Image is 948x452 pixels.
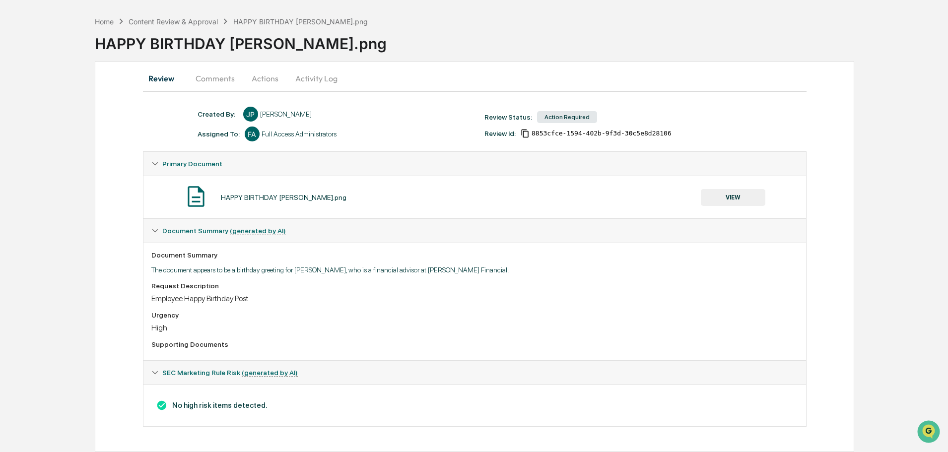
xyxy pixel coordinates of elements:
button: Activity Log [287,66,345,90]
div: SEC Marketing Rule Risk (generated by AI) [143,361,806,385]
img: 1746055101610-c473b297-6a78-478c-a979-82029cc54cd1 [10,139,28,157]
div: HAPPY BIRTHDAY [PERSON_NAME].png [233,17,368,26]
div: HAPPY BIRTHDAY [PERSON_NAME].png [95,27,948,53]
div: Start new chat [34,139,163,149]
div: Created By: ‎ ‎ [198,110,238,118]
h3: No high risk items detected. [151,400,798,411]
div: Review Id: [484,129,516,137]
button: VIEW [701,189,765,206]
p: The document appears to be a birthday greeting for [PERSON_NAME], who is a financial advisor at [... [151,266,798,274]
div: Document Summary [151,251,798,259]
button: Review [143,66,188,90]
div: 🖐️ [10,190,18,197]
div: Document Summary (generated by AI) [143,385,806,426]
a: 🔎Data Lookup [6,203,67,221]
div: Primary Document [143,176,806,218]
div: FA [245,127,260,141]
div: Request Description [151,282,798,290]
div: Action Required [537,111,597,123]
div: Document Summary (generated by AI) [143,219,806,243]
button: Start new chat [169,142,181,154]
div: We're available if you need us! [34,149,126,157]
u: (generated by AI) [230,227,286,235]
div: JP [243,107,258,122]
div: Review Status: [484,113,532,121]
div: 🗄️ [72,190,80,197]
div: Employee Happy Birthday Post [151,294,798,303]
div: Document Summary (generated by AI) [143,243,806,360]
div: 🔎 [10,208,18,216]
span: Document Summary [162,227,286,235]
div: secondary tabs example [143,66,807,90]
button: Actions [243,66,287,90]
div: Supporting Documents [151,340,798,348]
a: 🗄️Attestations [68,185,127,202]
div: Home [95,17,114,26]
span: Preclearance [20,189,64,198]
span: 8853cfce-1594-402b-9f3d-30c5e8d28106 [532,129,672,137]
span: SEC Marketing Rule Risk [162,369,298,377]
div: Assigned To: [198,130,240,138]
div: High [151,323,798,332]
span: Primary Document [162,160,222,168]
img: Greenboard [10,55,30,74]
img: Document Icon [184,184,208,209]
div: [PERSON_NAME] [260,110,312,118]
button: Comments [188,66,243,90]
u: (generated by AI) [242,369,298,377]
div: Primary Document [143,152,806,176]
p: How can we help? [10,84,181,100]
a: Powered byPylon [70,231,120,239]
div: Full Access Administrators [262,130,337,138]
span: Copy Id [521,129,530,138]
span: Attestations [82,189,123,198]
div: HAPPY BIRTHDAY [PERSON_NAME].png [221,194,346,201]
iframe: Open customer support [916,419,943,446]
div: Content Review & Approval [129,17,218,26]
a: 🖐️Preclearance [6,185,68,202]
span: Data Lookup [20,207,63,217]
span: Pylon [99,232,120,239]
div: Urgency [151,311,798,319]
input: Clear [26,109,164,119]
